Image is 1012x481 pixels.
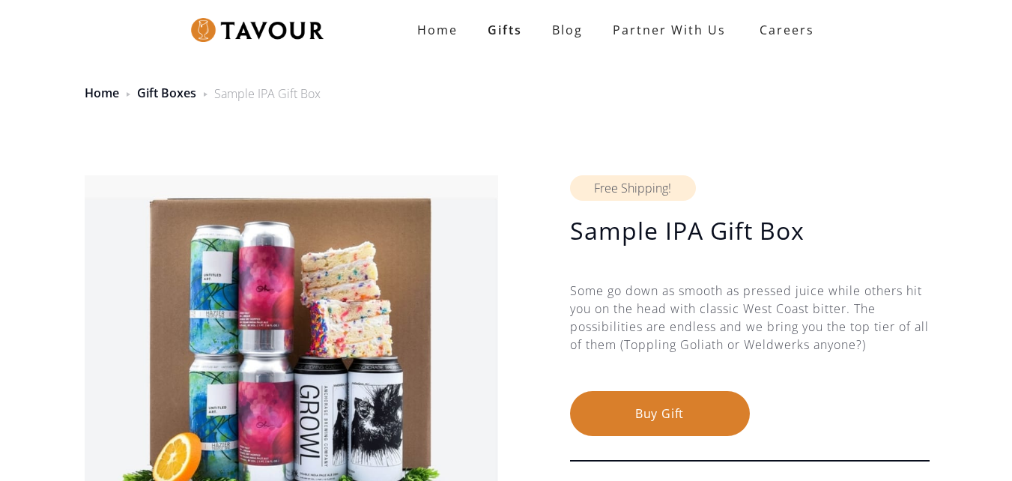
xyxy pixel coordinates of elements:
div: Some go down as smooth as pressed juice while others hit you on the head with classic West Coast ... [570,282,930,391]
a: Gift Boxes [137,85,196,101]
div: Sample IPA Gift Box [214,85,321,103]
div: Free Shipping! [570,175,696,201]
a: Blog [537,15,598,45]
a: partner with us [598,15,741,45]
a: Gifts [473,15,537,45]
h1: Sample IPA Gift Box [570,216,930,246]
a: Home [402,15,473,45]
strong: Home [417,22,458,38]
strong: Careers [760,15,814,45]
a: Careers [741,9,825,51]
button: Buy Gift [570,391,750,436]
a: Home [85,85,119,101]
